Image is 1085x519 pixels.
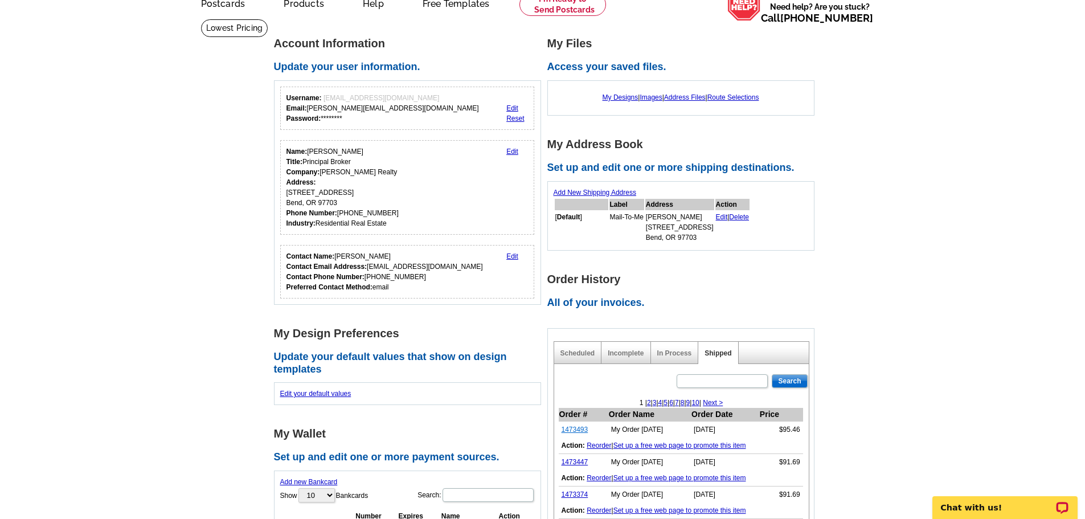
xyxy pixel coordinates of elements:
strong: Contact Phone Number: [286,273,365,281]
td: $91.69 [759,454,803,471]
a: 1473374 [562,491,588,498]
td: | [559,502,803,519]
a: Edit [506,252,518,260]
th: Price [759,408,803,422]
a: 3 [653,399,657,407]
h1: My Design Preferences [274,328,547,340]
h1: Account Information [274,38,547,50]
a: Add new Bankcard [280,478,338,486]
a: 7 [675,399,679,407]
a: Delete [729,213,749,221]
a: [PHONE_NUMBER] [780,12,873,24]
input: Search: [443,488,534,502]
th: Address [645,199,714,210]
div: [PERSON_NAME][EMAIL_ADDRESS][DOMAIN_NAME] ******** [286,93,479,124]
strong: Name: [286,148,308,156]
a: Set up a free web page to promote this item [613,442,746,449]
input: Search [772,374,807,388]
a: Edit [506,148,518,156]
a: 2 [647,399,651,407]
h2: Update your default values that show on design templates [274,351,547,375]
iframe: LiveChat chat widget [925,483,1085,519]
span: [EMAIL_ADDRESS][DOMAIN_NAME] [324,94,439,102]
a: Shipped [705,349,731,357]
td: My Order [DATE] [608,487,691,503]
div: [PERSON_NAME] [EMAIL_ADDRESS][DOMAIN_NAME] [PHONE_NUMBER] email [286,251,483,292]
td: [DATE] [691,487,759,503]
a: Set up a free web page to promote this item [613,474,746,482]
td: | [559,438,803,454]
h2: Access your saved files. [547,61,821,73]
label: Show Bankcards [280,487,369,504]
a: Add New Shipping Address [554,189,636,197]
span: Need help? Are you stuck? [761,1,879,24]
strong: Username: [286,94,322,102]
h1: My Address Book [547,138,821,150]
td: $91.69 [759,487,803,503]
strong: Password: [286,115,321,122]
th: Order Name [608,408,691,422]
h2: Set up and edit one or more payment sources. [274,451,547,464]
b: Action: [562,442,585,449]
strong: Contact Name: [286,252,335,260]
th: Label [609,199,644,210]
b: Default [557,213,580,221]
a: 6 [669,399,673,407]
a: 1473493 [562,426,588,434]
a: Reorder [587,442,611,449]
a: My Designs [603,93,638,101]
strong: Contact Email Addresss: [286,263,367,271]
td: [DATE] [691,422,759,438]
h2: Update your user information. [274,61,547,73]
td: [ ] [555,211,608,243]
td: [DATE] [691,454,759,471]
td: | [715,211,750,243]
strong: Industry: [286,219,316,227]
b: Action: [562,506,585,514]
td: | [559,470,803,487]
div: | | | [554,87,808,108]
a: Edit [716,213,728,221]
div: [PERSON_NAME] Principal Broker [PERSON_NAME] Realty [STREET_ADDRESS] Bend, OR 97703 [PHONE_NUMBER... [286,146,399,228]
td: Mail-To-Me [609,211,644,243]
div: Your personal details. [280,140,535,235]
th: Order # [559,408,608,422]
a: Edit your default values [280,390,351,398]
a: 1473447 [562,458,588,466]
strong: Email: [286,104,307,112]
strong: Title: [286,158,302,166]
a: Edit [506,104,518,112]
a: Address Files [664,93,706,101]
a: 4 [658,399,662,407]
label: Search: [417,487,534,503]
a: Scheduled [560,349,595,357]
a: 10 [691,399,699,407]
h1: My Wallet [274,428,547,440]
b: Action: [562,474,585,482]
strong: Phone Number: [286,209,337,217]
a: Incomplete [608,349,644,357]
div: Your login information. [280,87,535,130]
th: Action [715,199,750,210]
span: Call [761,12,873,24]
h2: Set up and edit one or more shipping destinations. [547,162,821,174]
td: $95.46 [759,422,803,438]
td: My Order [DATE] [608,454,691,471]
td: [PERSON_NAME] [STREET_ADDRESS] Bend, OR 97703 [645,211,714,243]
td: My Order [DATE] [608,422,691,438]
h1: Order History [547,273,821,285]
select: ShowBankcards [298,488,335,502]
a: Set up a free web page to promote this item [613,506,746,514]
th: Order Date [691,408,759,422]
a: Reset [506,115,524,122]
h2: All of your invoices. [547,297,821,309]
strong: Preferred Contact Method: [286,283,372,291]
a: Reorder [587,506,611,514]
a: Route Selections [707,93,759,101]
strong: Address: [286,178,316,186]
a: Reorder [587,474,611,482]
a: Next > [703,399,723,407]
a: 8 [681,399,685,407]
